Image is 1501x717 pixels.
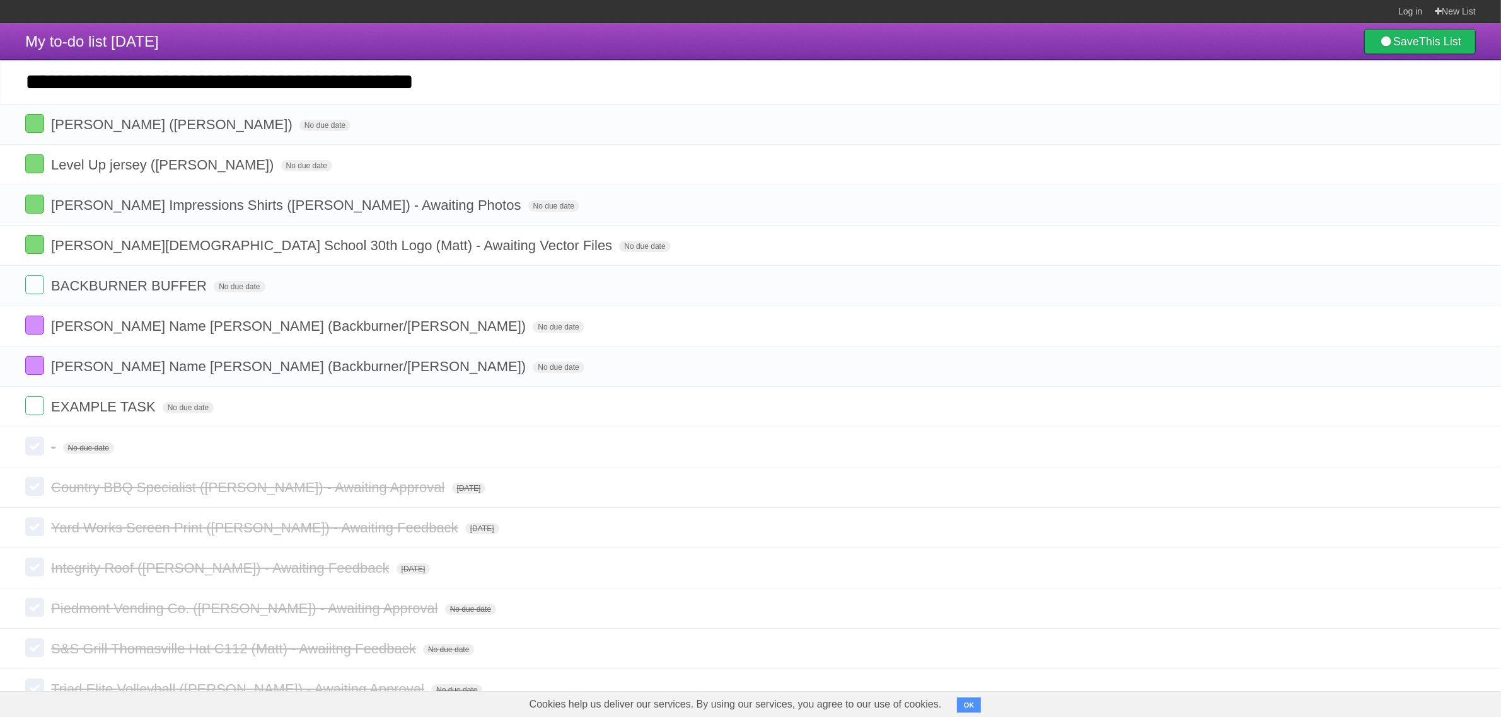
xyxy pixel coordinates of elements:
span: No due date [431,684,482,696]
span: Cookies help us deliver our services. By using our services, you agree to our use of cookies. [517,692,954,717]
span: Level Up jersey ([PERSON_NAME]) [51,157,277,173]
span: EXAMPLE TASK [51,399,158,415]
button: OK [957,697,982,713]
label: Done [25,114,44,133]
span: BACKBURNER BUFFER [51,278,210,294]
a: SaveThis List [1364,29,1476,54]
span: No due date [445,604,496,615]
span: Integrity Roof ([PERSON_NAME]) - Awaiting Feedback [51,560,392,576]
label: Done [25,195,44,214]
label: Done [25,154,44,173]
label: Done [25,235,44,254]
label: Done [25,477,44,496]
label: Done [25,679,44,697]
span: No due date [281,160,332,171]
span: No due date [423,644,474,655]
label: Done [25,638,44,657]
span: No due date [619,241,670,252]
b: This List [1419,35,1461,48]
span: [DATE] [465,523,499,534]
span: [PERSON_NAME] Impressions Shirts ([PERSON_NAME]) - Awaiting Photos [51,197,524,213]
span: Piedmont Vending Co. ([PERSON_NAME]) - Awaiting Approval [51,600,441,616]
label: Done [25,396,44,415]
label: Done [25,517,44,536]
span: Country BBQ Specialist ([PERSON_NAME]) - Awaiting Approval [51,479,448,495]
span: - [51,439,59,455]
span: [PERSON_NAME][DEMOGRAPHIC_DATA] School 30th Logo (Matt) - Awaiting Vector Files [51,238,615,253]
span: My to-do list [DATE] [25,33,159,50]
span: No due date [299,120,351,131]
span: No due date [528,200,579,212]
label: Done [25,316,44,335]
label: Done [25,356,44,375]
label: Done [25,558,44,576]
label: Done [25,437,44,456]
span: [DATE] [397,563,431,575]
label: Done [25,598,44,617]
span: [PERSON_NAME] Name [PERSON_NAME] (Backburner/[PERSON_NAME]) [51,358,529,374]
span: Triad Elite Volleyball ([PERSON_NAME]) - Awaiting Approval [51,681,427,697]
label: Done [25,275,44,294]
span: [PERSON_NAME] ([PERSON_NAME]) [51,117,296,132]
span: No due date [163,402,214,413]
span: [PERSON_NAME] Name [PERSON_NAME] (Backburner/[PERSON_NAME]) [51,318,529,334]
span: No due date [214,281,265,292]
span: [DATE] [452,483,486,494]
span: No due date [533,362,584,373]
span: No due date [533,321,584,333]
span: S&S Grill Thomasville Hat C112 (Matt) - Awaiitng Feedback [51,641,419,657]
span: Yard Works Screen Print ([PERSON_NAME]) - Awaiting Feedback [51,520,461,536]
span: No due date [63,442,114,454]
